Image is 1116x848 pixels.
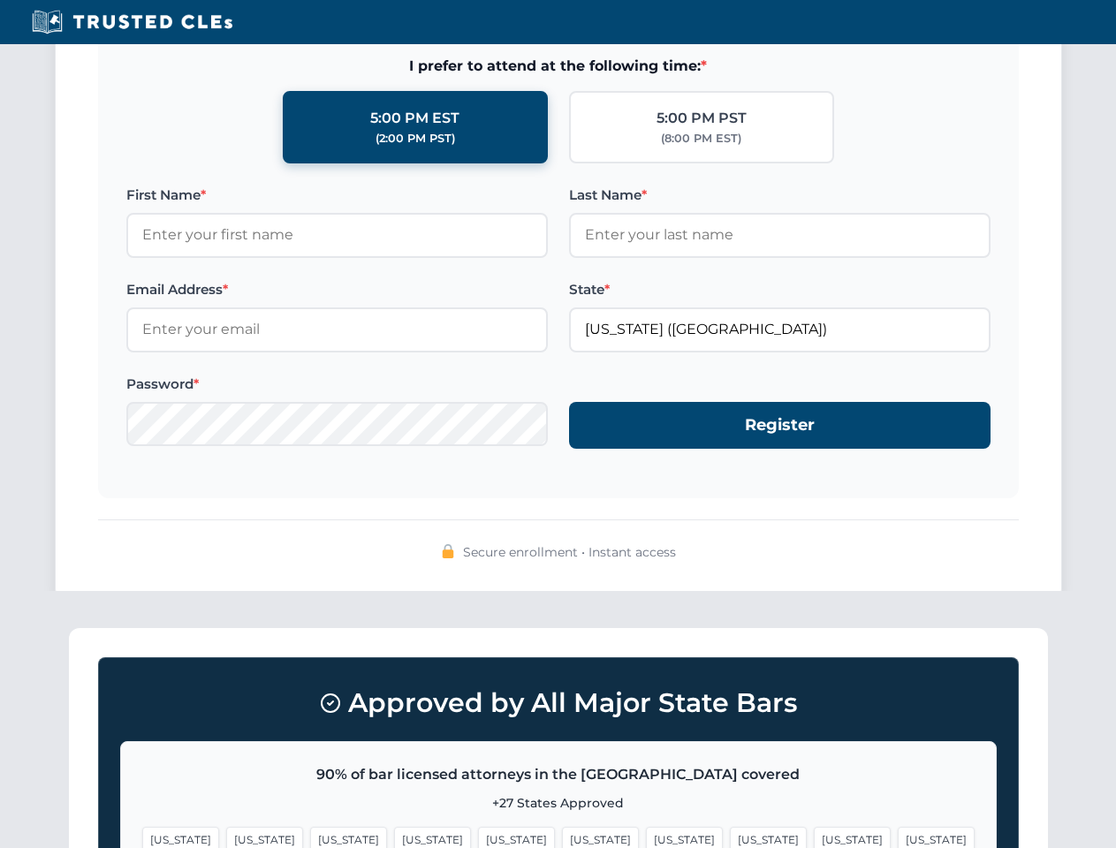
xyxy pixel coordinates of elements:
[376,130,455,148] div: (2:00 PM PST)
[126,185,548,206] label: First Name
[569,185,991,206] label: Last Name
[142,763,975,786] p: 90% of bar licensed attorneys in the [GEOGRAPHIC_DATA] covered
[463,542,676,562] span: Secure enrollment • Instant access
[120,679,997,727] h3: Approved by All Major State Bars
[142,793,975,813] p: +27 States Approved
[126,374,548,395] label: Password
[661,130,741,148] div: (8:00 PM EST)
[569,213,991,257] input: Enter your last name
[657,107,747,130] div: 5:00 PM PST
[27,9,238,35] img: Trusted CLEs
[126,307,548,352] input: Enter your email
[441,544,455,558] img: 🔒
[569,279,991,300] label: State
[126,213,548,257] input: Enter your first name
[569,402,991,449] button: Register
[126,279,548,300] label: Email Address
[126,55,991,78] span: I prefer to attend at the following time:
[569,307,991,352] input: Florida (FL)
[370,107,459,130] div: 5:00 PM EST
